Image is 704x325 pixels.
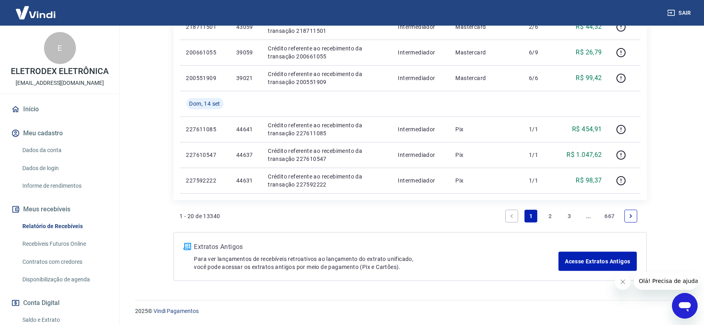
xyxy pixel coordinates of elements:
[19,254,110,270] a: Contratos com credores
[576,73,602,83] p: R$ 99,42
[268,19,385,35] p: Crédito referente ao recebimento da transação 218711501
[186,48,223,56] p: 200661055
[576,48,602,57] p: R$ 26,79
[189,100,220,108] span: Dom, 14 set
[186,125,223,133] p: 227611085
[566,150,602,160] p: R$ 1.047,62
[398,177,443,185] p: Intermediador
[455,125,516,133] p: Pix
[268,147,385,163] p: Crédito referente ao recebimento da transação 227610547
[268,44,385,60] p: Crédito referente ao recebimento da transação 200661055
[236,74,255,82] p: 39021
[186,177,223,185] p: 227592222
[455,151,516,159] p: Pix
[544,210,556,223] a: Page 2
[624,210,637,223] a: Next page
[10,201,110,218] button: Meus recebíveis
[10,0,62,25] img: Vindi
[180,212,220,220] p: 1 - 20 de 13340
[236,177,255,185] p: 44631
[398,48,443,56] p: Intermediador
[455,74,516,82] p: Mastercard
[398,23,443,31] p: Intermediador
[236,48,255,56] p: 39059
[563,210,576,223] a: Page 3
[186,74,223,82] p: 200551909
[183,243,191,250] img: ícone
[601,210,618,223] a: Page 667
[398,125,443,133] p: Intermediador
[236,125,255,133] p: 44641
[455,48,516,56] p: Mastercard
[135,307,685,315] p: 2025 ©
[529,177,552,185] p: 1/1
[615,274,631,290] iframe: Fechar mensagem
[666,6,694,20] button: Sair
[19,271,110,288] a: Disponibilização de agenda
[10,124,110,142] button: Meu cadastro
[525,210,537,223] a: Page 1 is your current page
[455,23,516,31] p: Mastercard
[186,151,223,159] p: 227610547
[19,142,110,158] a: Dados da conta
[576,176,602,185] p: R$ 98,37
[5,6,67,12] span: Olá! Precisa de ajuda?
[582,210,595,223] a: Jump forward
[529,151,552,159] p: 1/1
[236,151,255,159] p: 44637
[529,23,552,31] p: 2/6
[268,121,385,137] p: Crédito referente ao recebimento da transação 227611085
[268,173,385,189] p: Crédito referente ao recebimento da transação 227592222
[10,100,110,118] a: Início
[268,70,385,86] p: Crédito referente ao recebimento da transação 200551909
[505,210,518,223] a: Previous page
[236,23,255,31] p: 43059
[634,272,698,290] iframe: Mensagem da empresa
[502,207,640,226] ul: Pagination
[529,48,552,56] p: 6/9
[19,160,110,177] a: Dados de login
[398,151,443,159] p: Intermediador
[558,252,636,271] a: Acesse Extratos Antigos
[194,242,559,252] p: Extratos Antigos
[154,308,199,314] a: Vindi Pagamentos
[576,22,602,32] p: R$ 44,32
[19,218,110,235] a: Relatório de Recebíveis
[398,74,443,82] p: Intermediador
[194,255,559,271] p: Para ver lançamentos de recebíveis retroativos ao lançamento do extrato unificado, você pode aces...
[529,74,552,82] p: 6/6
[455,177,516,185] p: Pix
[11,67,108,76] p: ELETRODEX ELETRÔNICA
[44,32,76,64] div: E
[19,178,110,194] a: Informe de rendimentos
[19,236,110,252] a: Recebíveis Futuros Online
[572,124,602,134] p: R$ 454,91
[672,293,698,319] iframe: Botão para abrir a janela de mensagens
[16,79,104,87] p: [EMAIL_ADDRESS][DOMAIN_NAME]
[10,294,110,312] button: Conta Digital
[529,125,552,133] p: 1/1
[186,23,223,31] p: 218711501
